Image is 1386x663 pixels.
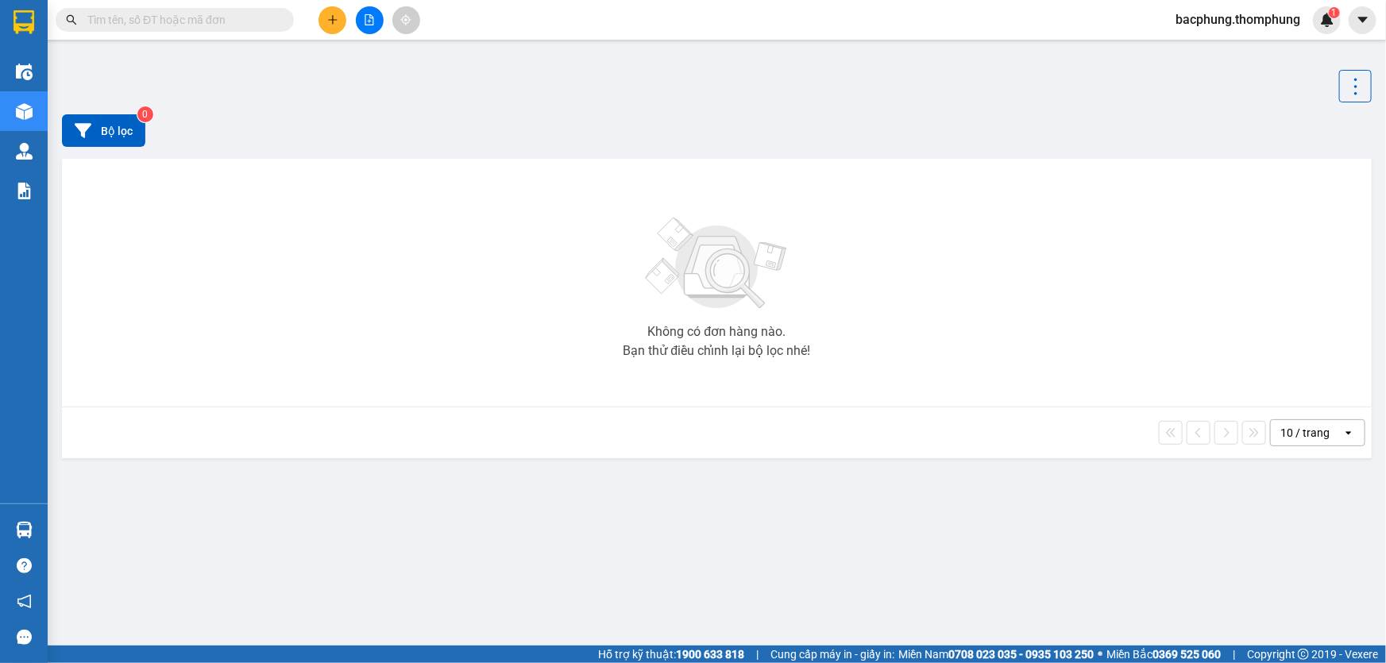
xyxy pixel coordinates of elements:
[624,345,811,357] div: Bạn thử điều chỉnh lại bộ lọc nhé!
[62,114,145,147] button: Bộ lọc
[16,183,33,199] img: solution-icon
[756,646,759,663] span: |
[1233,646,1235,663] span: |
[17,558,32,573] span: question-circle
[16,522,33,538] img: warehouse-icon
[1329,7,1340,18] sup: 1
[898,646,1094,663] span: Miền Nam
[770,646,894,663] span: Cung cấp máy in - giấy in:
[1349,6,1376,34] button: caret-down
[948,648,1094,661] strong: 0708 023 035 - 0935 103 250
[364,14,375,25] span: file-add
[1098,651,1102,657] span: ⚪️
[319,6,346,34] button: plus
[87,11,275,29] input: Tìm tên, số ĐT hoặc mã đơn
[1331,7,1337,18] span: 1
[400,14,411,25] span: aim
[598,646,744,663] span: Hỗ trợ kỹ thuật:
[648,326,786,338] div: Không có đơn hàng nào.
[66,14,77,25] span: search
[1163,10,1313,29] span: bacphung.thomphung
[1342,426,1355,439] svg: open
[1152,648,1221,661] strong: 0369 525 060
[676,648,744,661] strong: 1900 633 818
[638,208,797,319] img: svg+xml;base64,PHN2ZyBjbGFzcz0ibGlzdC1wbHVnX19zdmciIHhtbG5zPSJodHRwOi8vd3d3LnczLm9yZy8yMDAwL3N2Zy...
[1280,425,1330,441] div: 10 / trang
[17,594,32,609] span: notification
[1356,13,1370,27] span: caret-down
[137,106,153,122] sup: 0
[16,64,33,80] img: warehouse-icon
[1320,13,1334,27] img: icon-new-feature
[1106,646,1221,663] span: Miền Bắc
[16,103,33,120] img: warehouse-icon
[17,630,32,645] span: message
[16,143,33,160] img: warehouse-icon
[1298,649,1309,660] span: copyright
[327,14,338,25] span: plus
[356,6,384,34] button: file-add
[14,10,34,34] img: logo-vxr
[392,6,420,34] button: aim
